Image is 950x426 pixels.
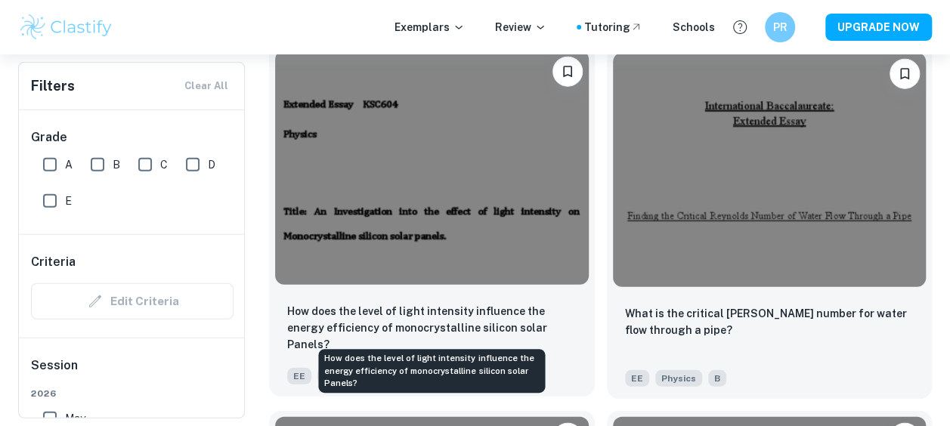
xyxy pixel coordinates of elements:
h6: Session [31,357,234,387]
span: E [65,193,72,209]
span: C [160,156,168,173]
h6: Grade [31,128,234,147]
h6: PR [772,19,789,35]
button: Bookmark [552,57,583,87]
span: 2026 [31,387,234,400]
span: EE [625,370,649,387]
p: Exemplars [395,19,465,35]
span: Physics [655,370,702,387]
a: BookmarkHow does the level of light intensity influence the energy efficiency of monocrystalline ... [269,47,595,400]
button: UPGRADE NOW [825,14,932,41]
h6: Filters [31,76,75,97]
div: Criteria filters are unavailable when searching by topic [31,283,234,319]
span: B [113,156,120,173]
a: BookmarkWhat is the critical Reynolds number for water flow through a pipe?EEPhysicsB [607,47,933,400]
a: Schools [673,19,715,35]
img: Physics EE example thumbnail: What is the critical Reynolds number for [613,53,927,288]
img: Clastify logo [18,12,114,42]
button: PR [765,12,795,42]
img: Physics EE example thumbnail: How does the level of light intensity in [275,51,589,286]
span: D [208,156,215,173]
p: What is the critical Reynolds number for water flow through a pipe? [625,305,914,338]
a: Tutoring [584,19,642,35]
span: B [708,370,726,387]
span: A [65,156,73,173]
div: How does the level of light intensity influence the energy efficiency of monocrystalline silicon ... [318,349,545,393]
button: Bookmark [890,59,920,89]
p: Review [495,19,546,35]
h6: Criteria [31,253,76,271]
button: Help and Feedback [727,14,753,40]
p: How does the level of light intensity influence the energy efficiency of monocrystalline silicon ... [287,303,577,353]
span: EE [287,368,311,384]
